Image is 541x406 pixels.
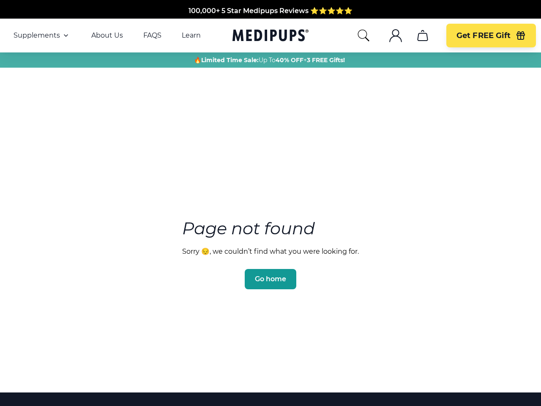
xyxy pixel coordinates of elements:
[182,31,201,40] a: Learn
[232,27,309,45] a: Medipups
[14,30,71,41] button: Supplements
[385,25,406,46] button: account
[357,29,370,42] button: search
[255,275,286,283] span: Go home
[194,56,345,64] span: 🔥 Up To +
[189,7,352,15] span: 100,000+ 5 Star Medipups Reviews ⭐️⭐️⭐️⭐️⭐️
[143,31,161,40] a: FAQS
[413,25,433,46] button: cart
[182,247,359,255] p: Sorry 😔, we couldn’t find what you were looking for.
[14,31,60,40] span: Supplements
[182,216,359,241] h3: Page not found
[91,31,123,40] a: About Us
[456,31,511,41] span: Get FREE Gift
[245,269,296,289] button: Go home
[446,24,536,47] button: Get FREE Gift
[130,17,411,25] span: Made In The [GEOGRAPHIC_DATA] from domestic & globally sourced ingredients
